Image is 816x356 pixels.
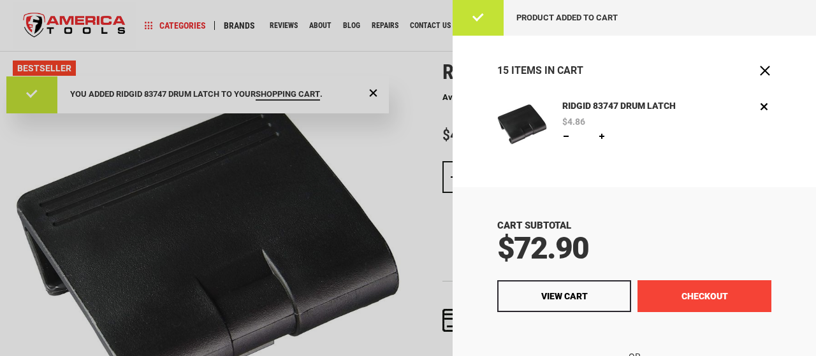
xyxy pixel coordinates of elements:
[497,64,509,76] span: 15
[562,117,585,126] span: $4.86
[541,291,588,301] span: View Cart
[511,64,583,76] span: Items in Cart
[497,230,588,266] span: $72.90
[759,64,771,77] button: Close
[497,220,571,231] span: Cart Subtotal
[559,99,680,113] a: RIDGID 83747 DRUM LATCH
[497,99,547,149] img: RIDGID 83747 DRUM LATCH
[497,280,631,312] a: View Cart
[637,280,771,312] button: Checkout
[497,99,547,152] a: RIDGID 83747 DRUM LATCH
[516,13,618,22] span: Product added to cart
